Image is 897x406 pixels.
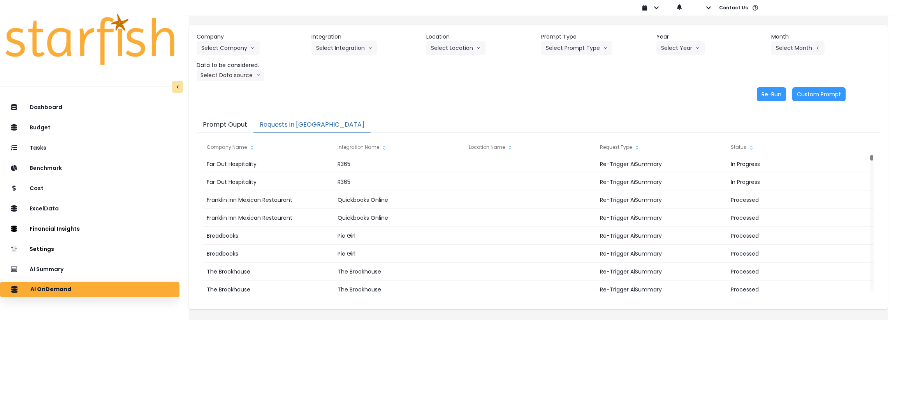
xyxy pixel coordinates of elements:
svg: sort [381,145,387,151]
header: Prompt Type [541,33,650,41]
header: Year [656,33,765,41]
button: Select Integrationarrow down line [311,41,377,55]
p: Cost [30,185,44,192]
div: Breadbooks [203,227,334,245]
div: Request Type [596,139,727,155]
div: Processed [727,191,858,209]
button: Custom Prompt [792,87,846,101]
svg: arrow left line [815,44,820,52]
header: Data to be considered. [197,61,305,69]
div: Re-Trigger AiSummary [596,209,727,227]
div: The Brookhouse [203,281,334,298]
p: AI OnDemand [30,286,71,293]
svg: sort [507,145,513,151]
button: Select Locationarrow down line [426,41,485,55]
div: Processed [727,281,858,298]
header: Location [426,33,535,41]
div: Company Name [203,139,334,155]
svg: arrow down line [476,44,481,52]
div: Status [727,139,858,155]
div: Franklin Inn Mexican Restaurant [203,209,334,227]
div: Processed [727,209,858,227]
div: Re-Trigger AiSummary [596,155,727,173]
div: Re-Trigger AiSummary [596,263,727,281]
button: Select Data sourcearrow down line [197,69,264,81]
div: Far Out Hospitality [203,173,334,191]
svg: sort [748,145,755,151]
svg: arrow down line [695,44,700,52]
div: Location Name [465,139,596,155]
div: The Brookhouse [334,263,464,281]
div: Processed [727,227,858,245]
button: Select Yeararrow down line [656,41,705,55]
svg: sort [634,145,640,151]
div: R365 [334,173,464,191]
div: The Brookhouse [203,263,334,281]
header: Company [197,33,305,41]
svg: sort [249,145,255,151]
svg: arrow down line [368,44,373,52]
svg: arrow down line [603,44,608,52]
header: Integration [311,33,420,41]
div: In Progress [727,173,858,191]
div: Far Out Hospitality [203,155,334,173]
div: Pie Girl [334,245,464,263]
div: Re-Trigger AiSummary [596,227,727,245]
div: Re-Trigger AiSummary [596,281,727,298]
button: Requests in [GEOGRAPHIC_DATA] [253,117,371,133]
div: Integration Name [334,139,464,155]
header: Month [771,33,880,41]
p: Benchmark [30,165,62,171]
button: Select Montharrow left line [771,41,825,55]
svg: arrow down line [257,71,260,79]
div: Franklin Inn Mexican Restaurant [203,191,334,209]
button: Select Prompt Typearrow down line [541,41,612,55]
p: Dashboard [30,104,62,111]
div: Processed [727,263,858,281]
button: Prompt Ouput [197,117,253,133]
div: The Brookhouse [334,281,464,298]
div: Quickbooks Online [334,209,464,227]
div: Re-Trigger AiSummary [596,191,727,209]
div: Quickbooks Online [334,191,464,209]
div: Re-Trigger AiSummary [596,173,727,191]
div: Pie Girl [334,227,464,245]
p: Tasks [30,145,46,151]
p: Budget [30,124,51,131]
button: Select Companyarrow down line [197,41,260,55]
p: AI Summary [30,266,63,273]
button: Re-Run [757,87,786,101]
div: In Progress [727,155,858,173]
svg: arrow down line [250,44,255,52]
div: Breadbooks [203,245,334,263]
p: ExcelData [30,205,59,212]
div: Re-Trigger AiSummary [596,245,727,263]
div: R365 [334,155,464,173]
div: Processed [727,245,858,263]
